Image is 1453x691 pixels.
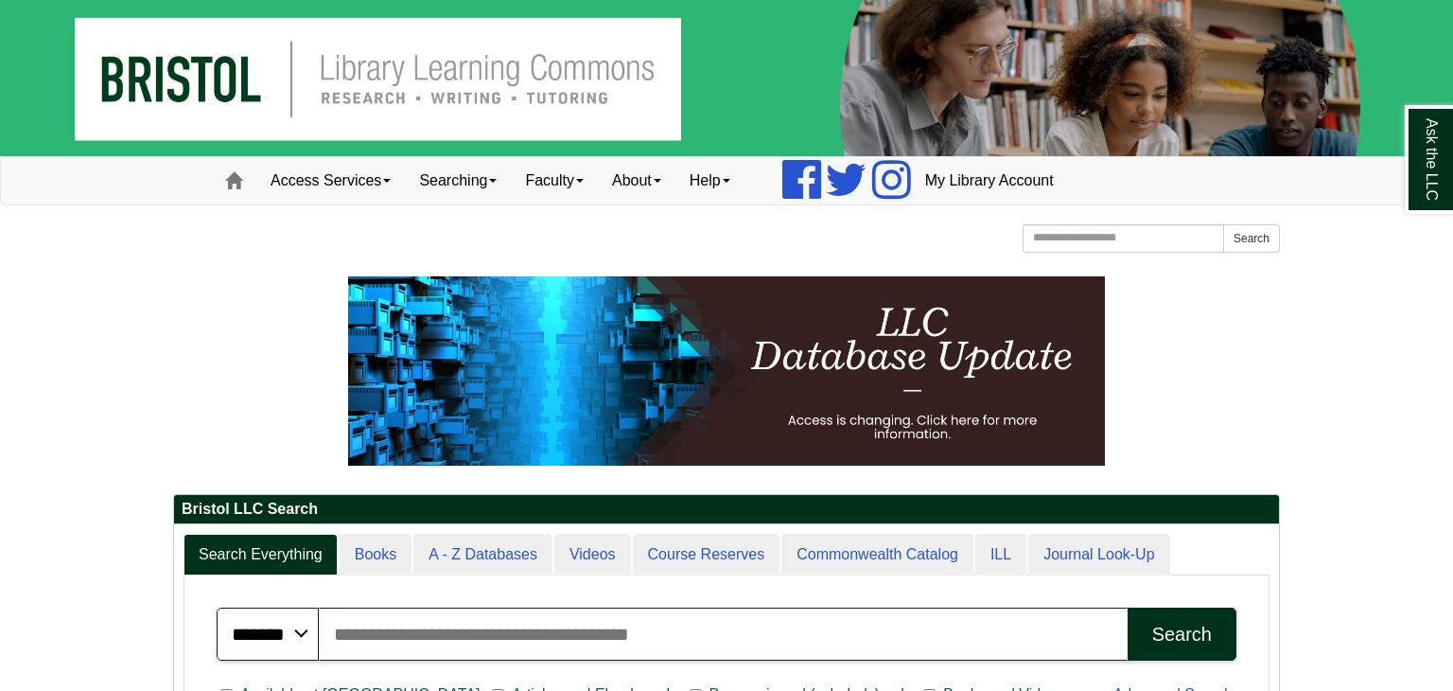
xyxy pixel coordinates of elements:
[256,157,405,204] a: Access Services
[413,534,552,576] a: A - Z Databases
[1128,608,1236,661] button: Search
[975,534,1026,576] a: ILL
[174,495,1279,524] h2: Bristol LLC Search
[1223,224,1280,253] button: Search
[911,157,1068,204] a: My Library Account
[184,534,338,576] a: Search Everything
[781,534,973,576] a: Commonwealth Catalog
[675,157,744,204] a: Help
[1152,624,1212,646] div: Search
[598,157,675,204] a: About
[511,157,598,204] a: Faculty
[405,157,511,204] a: Searching
[554,534,631,576] a: Videos
[633,534,780,576] a: Course Reserves
[348,276,1105,466] img: HTML tutorial
[340,534,411,576] a: Books
[1028,534,1169,576] a: Journal Look-Up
